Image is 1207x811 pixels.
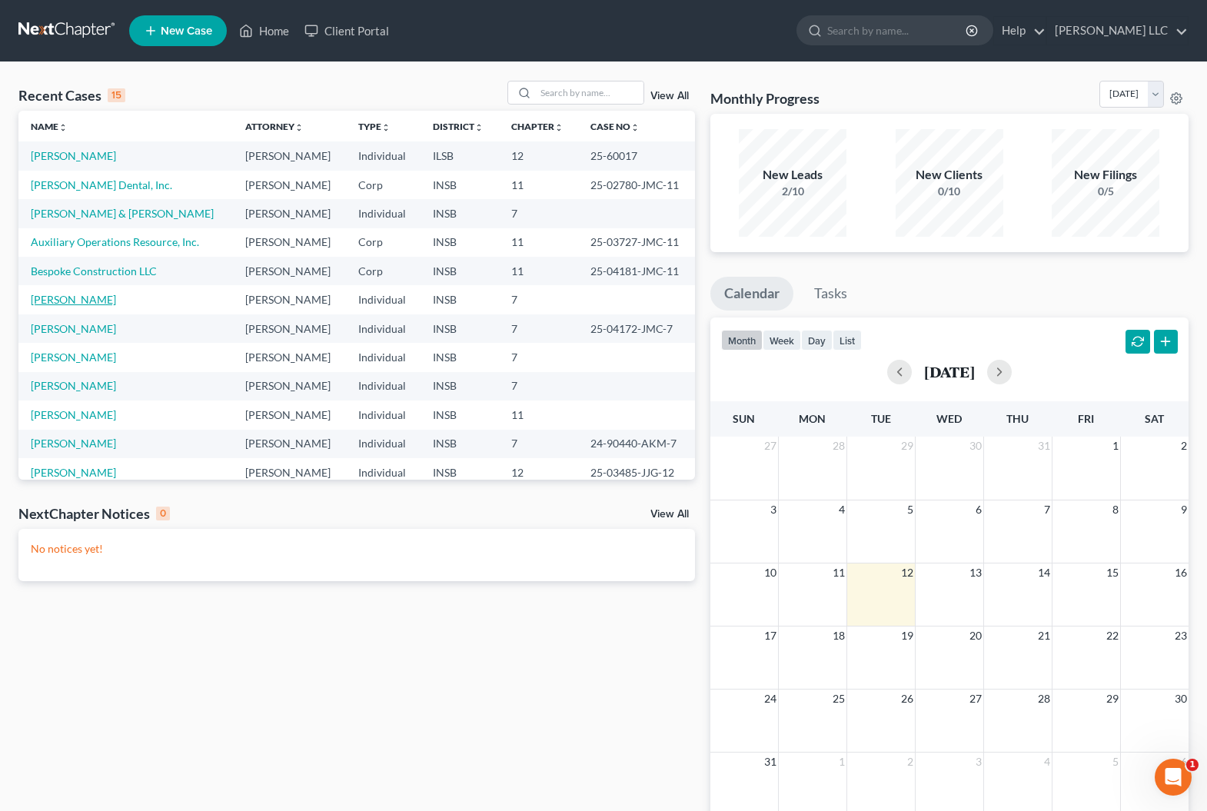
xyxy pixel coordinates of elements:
[827,16,968,45] input: Search by name...
[31,235,199,248] a: Auxiliary Operations Resource, Inc.
[968,627,983,645] span: 20
[421,141,498,170] td: ILSB
[474,123,484,132] i: unfold_more
[578,141,695,170] td: 25-60017
[1036,627,1052,645] span: 21
[871,412,891,425] span: Tue
[1179,500,1189,519] span: 9
[421,285,498,314] td: INSB
[421,199,498,228] td: INSB
[499,228,578,257] td: 11
[499,401,578,429] td: 11
[31,322,116,335] a: [PERSON_NAME]
[994,17,1046,45] a: Help
[31,351,116,364] a: [PERSON_NAME]
[346,257,421,285] td: Corp
[346,171,421,199] td: Corp
[233,141,347,170] td: [PERSON_NAME]
[31,379,116,392] a: [PERSON_NAME]
[233,343,347,371] td: [PERSON_NAME]
[499,343,578,371] td: 7
[511,121,564,132] a: Chapterunfold_more
[421,458,498,487] td: INSB
[18,86,125,105] div: Recent Cases
[906,500,915,519] span: 5
[899,690,915,708] span: 26
[156,507,170,520] div: 0
[968,437,983,455] span: 30
[245,121,304,132] a: Attorneyunfold_more
[346,228,421,257] td: Corp
[831,627,846,645] span: 18
[1105,563,1120,582] span: 15
[1006,412,1029,425] span: Thu
[1042,500,1052,519] span: 7
[578,171,695,199] td: 25-02780-JMC-11
[590,121,640,132] a: Case Nounfold_more
[1173,563,1189,582] span: 16
[1155,759,1192,796] iframe: Intercom live chat
[31,149,116,162] a: [PERSON_NAME]
[1173,627,1189,645] span: 23
[801,330,833,351] button: day
[31,207,214,220] a: [PERSON_NAME] & [PERSON_NAME]
[974,500,983,519] span: 6
[837,753,846,771] span: 1
[739,166,846,184] div: New Leads
[974,753,983,771] span: 3
[346,199,421,228] td: Individual
[499,372,578,401] td: 7
[358,121,391,132] a: Typeunfold_more
[650,509,689,520] a: View All
[499,257,578,285] td: 11
[421,401,498,429] td: INSB
[769,500,778,519] span: 3
[1078,412,1094,425] span: Fri
[31,437,116,450] a: [PERSON_NAME]
[421,314,498,343] td: INSB
[924,364,975,380] h2: [DATE]
[421,257,498,285] td: INSB
[739,184,846,199] div: 2/10
[968,563,983,582] span: 13
[763,753,778,771] span: 31
[1111,437,1120,455] span: 1
[1145,412,1164,425] span: Sat
[499,314,578,343] td: 7
[346,430,421,458] td: Individual
[906,753,915,771] span: 2
[499,430,578,458] td: 7
[346,314,421,343] td: Individual
[650,91,689,101] a: View All
[1036,563,1052,582] span: 14
[578,458,695,487] td: 25-03485-JJG-12
[831,437,846,455] span: 28
[763,690,778,708] span: 24
[899,437,915,455] span: 29
[108,88,125,102] div: 15
[421,228,498,257] td: INSB
[710,89,820,108] h3: Monthly Progress
[763,563,778,582] span: 10
[799,412,826,425] span: Mon
[421,430,498,458] td: INSB
[763,437,778,455] span: 27
[297,17,397,45] a: Client Portal
[18,504,170,523] div: NextChapter Notices
[896,166,1003,184] div: New Clients
[763,330,801,351] button: week
[499,285,578,314] td: 7
[578,314,695,343] td: 25-04172-JMC-7
[833,330,862,351] button: list
[1105,690,1120,708] span: 29
[1105,627,1120,645] span: 22
[233,314,347,343] td: [PERSON_NAME]
[499,199,578,228] td: 7
[831,563,846,582] span: 11
[1111,500,1120,519] span: 8
[433,121,484,132] a: Districtunfold_more
[968,690,983,708] span: 27
[294,123,304,132] i: unfold_more
[346,141,421,170] td: Individual
[554,123,564,132] i: unfold_more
